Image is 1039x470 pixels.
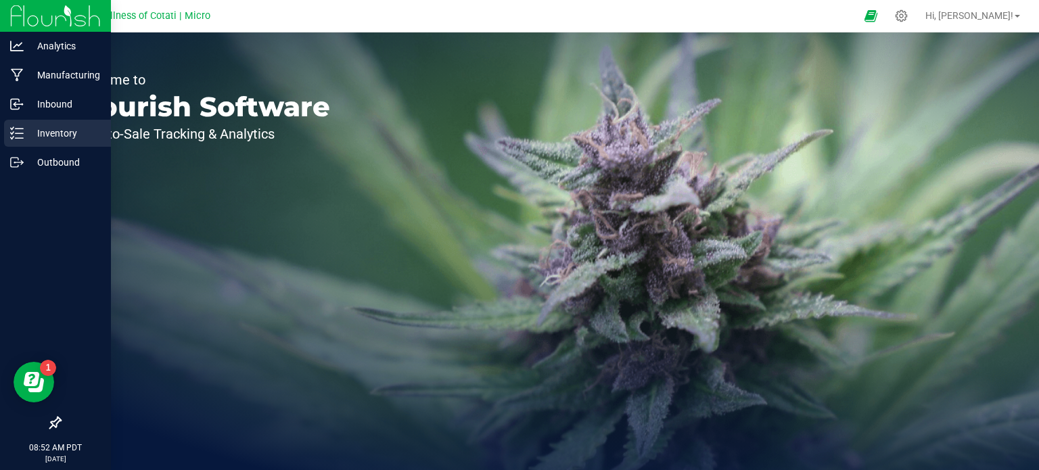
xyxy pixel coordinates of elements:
[40,360,56,376] iframe: Resource center unread badge
[24,67,105,83] p: Manufacturing
[6,454,105,464] p: [DATE]
[24,96,105,112] p: Inbound
[10,156,24,169] inline-svg: Outbound
[10,126,24,140] inline-svg: Inventory
[73,93,330,120] p: Flourish Software
[925,10,1013,21] span: Hi, [PERSON_NAME]!
[14,362,54,402] iframe: Resource center
[73,127,330,141] p: Seed-to-Sale Tracking & Analytics
[856,3,886,29] span: Open Ecommerce Menu
[24,38,105,54] p: Analytics
[6,442,105,454] p: 08:52 AM PDT
[10,39,24,53] inline-svg: Analytics
[66,10,210,22] span: Mercy Wellness of Cotati | Micro
[893,9,910,22] div: Manage settings
[24,125,105,141] p: Inventory
[10,97,24,111] inline-svg: Inbound
[73,73,330,87] p: Welcome to
[10,68,24,82] inline-svg: Manufacturing
[24,154,105,170] p: Outbound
